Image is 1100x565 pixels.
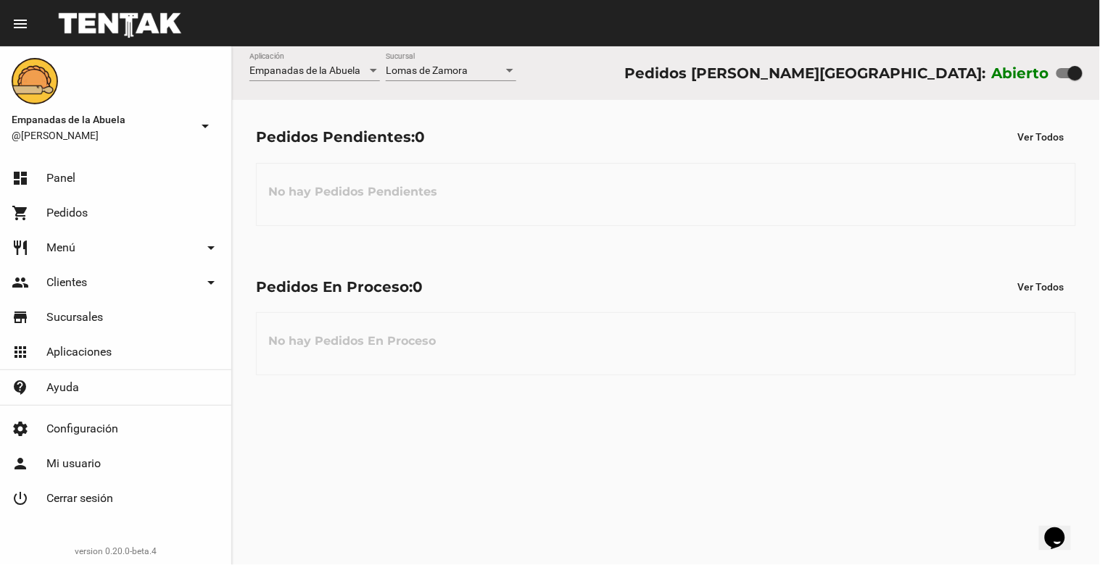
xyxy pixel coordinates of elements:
[12,455,29,472] mat-icon: person
[202,274,220,291] mat-icon: arrow_drop_down
[46,240,75,255] span: Menú
[386,64,468,76] span: Lomas de Zamora
[257,170,449,214] h3: No hay Pedidos Pendientes
[12,490,29,507] mat-icon: power_settings_new
[46,206,88,220] span: Pedidos
[12,343,29,361] mat-icon: apps
[249,64,360,76] span: Empanadas de la Abuela
[1006,124,1076,150] button: Ver Todos
[46,345,112,359] span: Aplicaciones
[12,239,29,256] mat-icon: restaurant
[12,309,29,326] mat-icon: store
[624,62,985,85] div: Pedidos [PERSON_NAME][GEOGRAPHIC_DATA]:
[256,275,423,298] div: Pedidos En Proceso:
[46,380,79,395] span: Ayuda
[12,420,29,438] mat-icon: settings
[12,204,29,222] mat-icon: shopping_cart
[46,456,101,471] span: Mi usuario
[46,422,118,436] span: Configuración
[46,275,87,290] span: Clientes
[12,544,220,558] div: version 0.20.0-beta.4
[415,128,425,146] span: 0
[257,319,447,363] h3: No hay Pedidos En Proceso
[12,15,29,33] mat-icon: menu
[12,379,29,396] mat-icon: contact_support
[1018,131,1064,143] span: Ver Todos
[256,125,425,148] div: Pedidos Pendientes:
[1039,507,1085,551] iframe: chat widget
[46,310,103,325] span: Sucursales
[992,62,1050,85] label: Abierto
[12,128,191,143] span: @[PERSON_NAME]
[1006,274,1076,300] button: Ver Todos
[12,169,29,187] mat-icon: dashboard
[413,278,423,296] span: 0
[12,58,58,104] img: f0136945-ed32-4f7c-91e3-a375bc4bb2c5.png
[197,117,214,135] mat-icon: arrow_drop_down
[1018,281,1064,293] span: Ver Todos
[46,171,75,185] span: Panel
[12,111,191,128] span: Empanadas de la Abuela
[46,491,113,506] span: Cerrar sesión
[12,274,29,291] mat-icon: people
[202,239,220,256] mat-icon: arrow_drop_down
